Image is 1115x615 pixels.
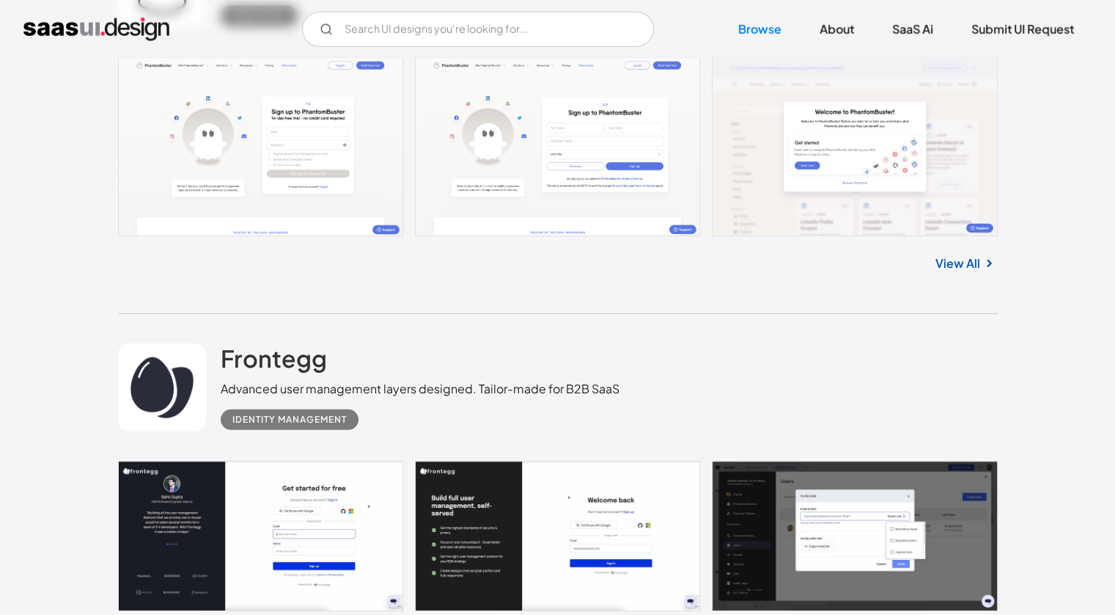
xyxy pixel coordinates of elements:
[302,12,654,47] input: Search UI designs you're looking for...
[221,380,619,398] div: Advanced user management layers designed. Tailor-made for B2B SaaS
[221,343,327,380] a: Frontegg
[954,13,1092,46] a: Submit UI Request
[935,255,980,272] a: View All
[221,343,327,373] h2: Frontegg
[802,13,872,46] a: About
[721,13,799,46] a: Browse
[232,411,347,429] div: Identity Management
[23,18,169,41] a: home
[302,12,654,47] form: Email Form
[875,13,951,46] a: SaaS Ai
